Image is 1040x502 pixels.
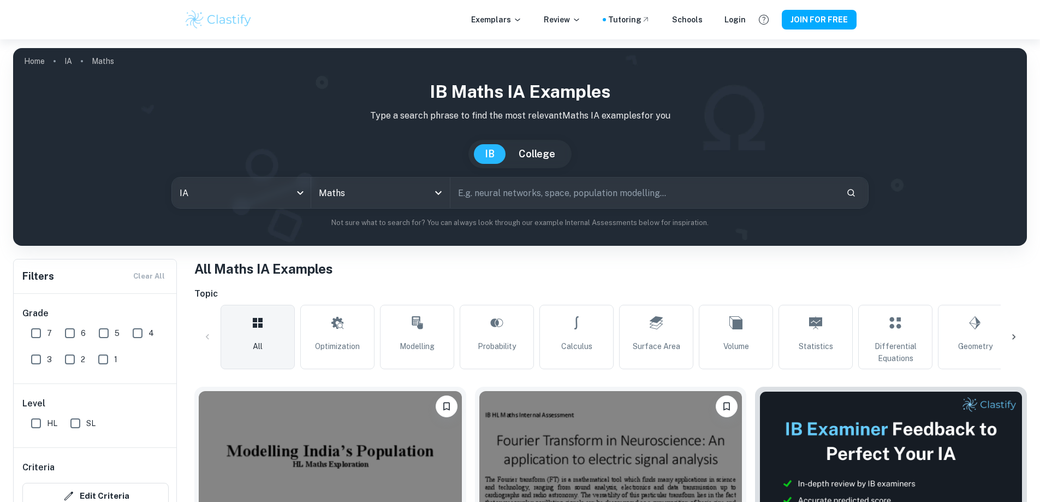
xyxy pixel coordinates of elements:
[194,287,1027,300] h6: Topic
[471,14,522,26] p: Exemplars
[754,10,773,29] button: Help and Feedback
[253,340,263,352] span: All
[450,178,837,208] input: E.g. neural networks, space, population modelling...
[92,55,114,67] p: Maths
[64,54,72,69] a: IA
[436,395,457,417] button: Please log in to bookmark exemplars
[799,340,833,352] span: Statistics
[431,185,446,200] button: Open
[114,353,117,365] span: 1
[22,307,169,320] h6: Grade
[958,340,993,352] span: Geometry
[22,461,55,474] h6: Criteria
[47,327,52,339] span: 7
[22,217,1018,228] p: Not sure what to search for? You can always look through our example Internal Assessments below f...
[633,340,680,352] span: Surface Area
[22,79,1018,105] h1: IB Maths IA examples
[842,184,860,202] button: Search
[608,14,650,26] a: Tutoring
[47,417,57,429] span: HL
[508,144,566,164] button: College
[47,353,52,365] span: 3
[81,353,85,365] span: 2
[172,178,311,208] div: IA
[782,10,857,29] button: JOIN FOR FREE
[81,327,86,339] span: 6
[400,340,435,352] span: Modelling
[194,259,1027,279] h1: All Maths IA Examples
[22,109,1018,122] p: Type a search phrase to find the most relevant Maths IA examples for you
[544,14,581,26] p: Review
[723,340,749,352] span: Volume
[184,9,253,31] img: Clastify logo
[716,395,738,417] button: Please log in to bookmark exemplars
[22,397,169,410] h6: Level
[724,14,746,26] a: Login
[22,269,54,284] h6: Filters
[863,340,928,364] span: Differential Equations
[86,417,96,429] span: SL
[115,327,120,339] span: 5
[13,48,1027,246] img: profile cover
[478,340,516,352] span: Probability
[474,144,506,164] button: IB
[148,327,154,339] span: 4
[561,340,592,352] span: Calculus
[672,14,703,26] a: Schools
[315,340,360,352] span: Optimization
[24,54,45,69] a: Home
